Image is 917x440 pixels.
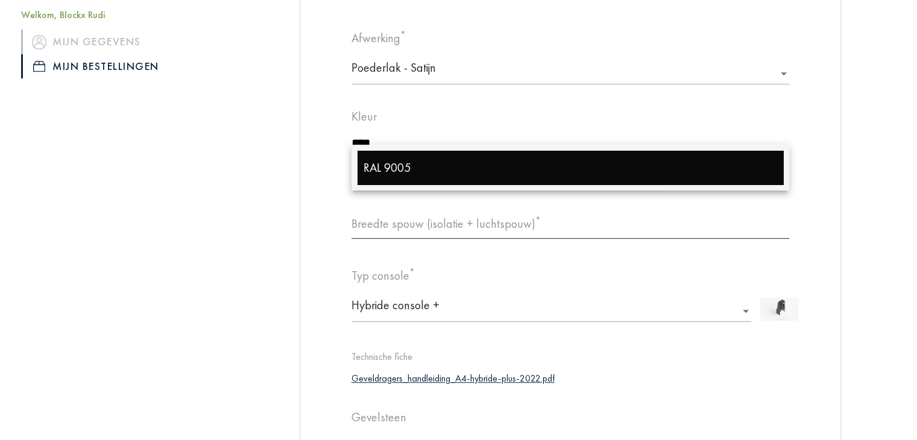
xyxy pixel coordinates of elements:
img: hc-plus1.jpeg [760,298,798,321]
font: Geveldragers_handleiding_A4-hybride-plus-2022.pdf [351,372,555,385]
ng-dropdown-panel: Optielijst [351,145,789,190]
img: icon [33,61,45,72]
font: Typ console [351,268,409,283]
font: Gevelsteen [351,409,406,425]
font: Afwerking [351,30,400,46]
img: icon [32,34,46,49]
font: Mijn gegevens [52,34,141,48]
a: iconMijn gegevens [21,30,226,54]
font: Welkom, Blockx Rudi [21,8,106,21]
font: Technische fiche [351,350,412,363]
font: RAL 9005 [364,160,411,175]
font: Mijn bestellingen [52,59,159,73]
span: Alles wissen [768,140,778,156]
a: iconMijn bestellingen [21,54,226,78]
font: Kleur [351,108,377,124]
